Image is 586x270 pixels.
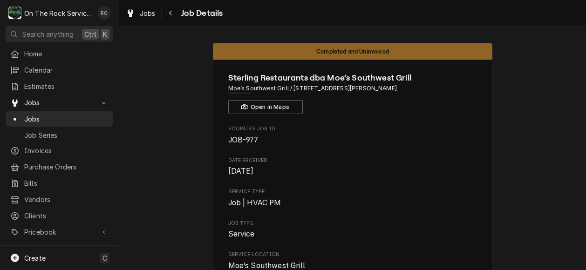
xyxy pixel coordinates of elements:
a: Estimates [6,79,113,94]
span: Bills [24,178,109,188]
div: Job Type [228,220,477,240]
div: On The Rock Services [24,8,93,18]
a: Home [6,46,113,61]
span: Roopairs Job ID [228,135,477,146]
a: Calendar [6,62,113,78]
a: Purchase Orders [6,159,113,175]
div: Client Information [228,72,477,114]
span: Create [24,254,46,262]
span: Jobs [24,114,109,124]
a: Jobs [122,6,159,21]
a: Clients [6,208,113,223]
span: JOB-977 [228,135,259,144]
span: Jobs [24,98,95,108]
button: Search anythingCtrlK [6,26,113,42]
span: Service [228,229,255,238]
span: Invoices [24,146,109,155]
span: [DATE] [228,167,254,175]
span: Completed and Uninvoiced [316,48,389,54]
div: RO [98,7,111,20]
span: Ctrl [84,29,96,39]
span: Job Details [178,7,223,20]
span: Date Received [228,166,477,177]
span: Calendar [24,65,109,75]
span: Clients [24,211,109,221]
span: Reports [24,244,109,254]
div: Roopairs Job ID [228,125,477,145]
div: Date Received [228,157,477,177]
span: K [103,29,107,39]
a: Invoices [6,143,113,158]
span: Service Type [228,197,477,209]
span: Service Type [228,188,477,196]
span: Jobs [140,8,156,18]
button: Navigate back [164,6,178,20]
span: Job Series [24,130,109,140]
a: Jobs [6,111,113,127]
a: Go to Pricebook [6,224,113,240]
a: Reports [6,242,113,257]
span: Job | HVAC PM [228,198,281,207]
div: O [8,7,21,20]
span: C [102,253,107,263]
span: Home [24,49,109,59]
button: Open in Maps [228,100,303,114]
span: Search anything [22,29,74,39]
a: Bills [6,175,113,191]
span: Service Location [228,251,477,258]
div: Status [213,43,492,60]
span: Pricebook [24,227,95,237]
span: Roopairs Job ID [228,125,477,133]
span: Address [228,84,477,93]
a: Job Series [6,128,113,143]
div: On The Rock Services's Avatar [8,7,21,20]
span: Job Type [228,229,477,240]
span: Purchase Orders [24,162,109,172]
div: Rich Ortega's Avatar [98,7,111,20]
span: Date Received [228,157,477,164]
span: Vendors [24,195,109,204]
span: Job Type [228,220,477,227]
span: Name [228,72,477,84]
span: Estimates [24,81,109,91]
a: Go to Jobs [6,95,113,110]
a: Vendors [6,192,113,207]
div: Service Type [228,188,477,208]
